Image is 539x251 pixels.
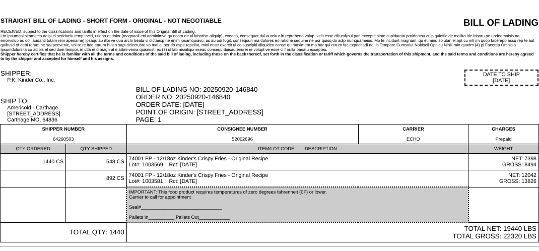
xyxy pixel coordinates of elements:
td: 892 CS [66,170,126,187]
div: SHIPPER: [1,70,135,77]
div: DATE TO SHIP [DATE] [464,70,538,86]
td: SHIPPER NUMBER [1,124,127,144]
td: IMPORTANT: This food product requires temperatures of zero degrees fahrenheit (0F) or lower. Carr... [126,187,468,222]
div: Prepaid [470,137,536,142]
td: 74001 FP - 12/18oz Kinder's Crispy Fries - Original Recipe Lot#: 1003581 Rct: [DATE] [126,170,468,187]
div: BILL OF LADING NO: 20250920-146840 ORDER NO: 20250920-146840 ORDER DATE: [DATE] POINT OF ORIGIN: ... [136,86,538,123]
div: P.K, Kinder Co., Inc. [7,77,134,83]
td: QTY ORDERED [1,144,66,154]
div: SHIP TO: [1,97,135,105]
div: BILL OF LADING [389,17,538,28]
div: ECHO [361,137,466,142]
td: TOTAL QTY: 1440 [1,222,127,242]
td: NET: 7398 GROSS: 8494 [468,154,539,170]
td: CARRIER [358,124,468,144]
td: QTY SHIPPED [66,144,126,154]
td: NET: 12042 GROSS: 13826 [468,170,539,187]
div: Americold - Carthage [STREET_ADDRESS] Carthage MO, 64836 [7,105,134,123]
td: CONSIGNEE NUMBER [126,124,358,144]
td: 74001 FP - 12/18oz Kinder's Crispy Fries - Original Recipe Lot#: 1003569 Rct: [DATE] [126,154,468,170]
div: 52002696 [129,137,356,142]
td: 1440 CS [1,154,66,170]
div: Shipper hereby certifies that he is familiar with all the terms and conditions of the said bill o... [1,52,538,61]
td: CHARGES [468,124,539,144]
td: TOTAL NET: 19440 LBS TOTAL GROSS: 22320 LBS [126,222,538,242]
td: ITEM/LOT CODE DESCRIPTION [126,144,468,154]
td: WEIGHT [468,144,539,154]
div: 64260503 [3,137,124,142]
td: 548 CS [66,154,126,170]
